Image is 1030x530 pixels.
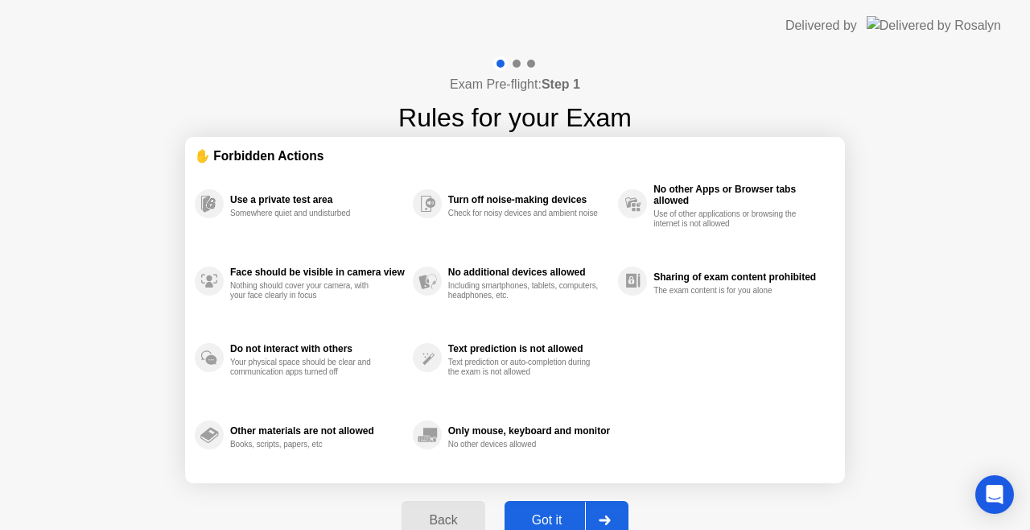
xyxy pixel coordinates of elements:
[406,513,480,528] div: Back
[195,147,835,165] div: ✋ Forbidden Actions
[450,75,580,94] h4: Exam Pre-flight:
[230,194,405,205] div: Use a private test area
[448,194,610,205] div: Turn off noise-making devices
[653,209,805,229] div: Use of other applications or browsing the internet is not allowed
[653,184,827,206] div: No other Apps or Browser tabs allowed
[230,209,382,218] div: Somewhere quiet and undisturbed
[448,343,610,354] div: Text prediction is not allowed
[230,425,405,437] div: Other materials are not allowed
[448,425,610,437] div: Only mouse, keyboard and monitor
[230,343,405,354] div: Do not interact with others
[230,281,382,300] div: Nothing should cover your camera, with your face clearly in focus
[542,77,580,91] b: Step 1
[509,513,585,528] div: Got it
[230,267,405,278] div: Face should be visible in camera view
[448,358,600,377] div: Text prediction or auto-completion during the exam is not allowed
[448,209,600,218] div: Check for noisy devices and ambient noise
[653,286,805,296] div: The exam content is for you alone
[653,271,827,283] div: Sharing of exam content prohibited
[448,267,610,278] div: No additional devices allowed
[448,281,600,300] div: Including smartphones, tablets, computers, headphones, etc.
[448,440,600,449] div: No other devices allowed
[398,98,632,137] h1: Rules for your Exam
[867,16,1001,35] img: Delivered by Rosalyn
[975,475,1014,514] div: Open Intercom Messenger
[230,440,382,449] div: Books, scripts, papers, etc
[785,16,857,35] div: Delivered by
[230,358,382,377] div: Your physical space should be clear and communication apps turned off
